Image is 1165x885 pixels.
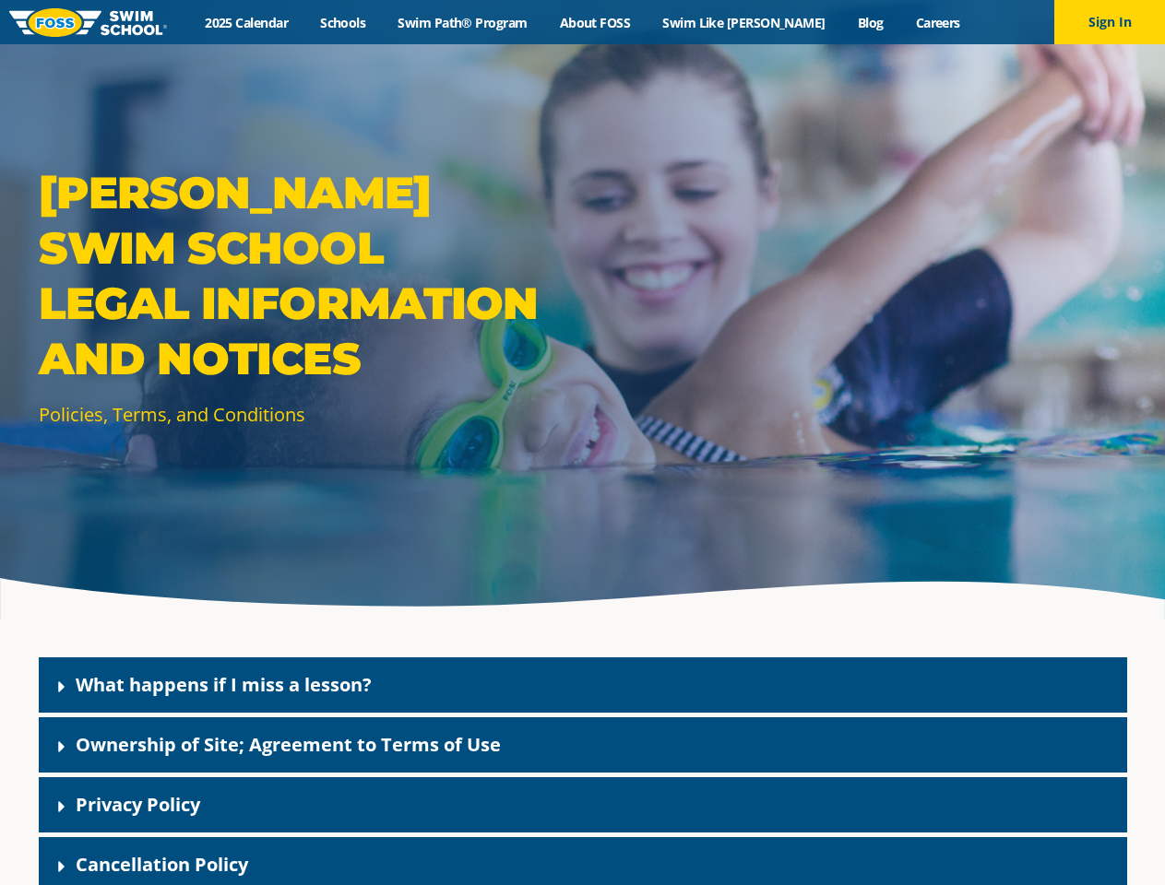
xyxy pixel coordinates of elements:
[9,8,167,37] img: FOSS Swim School Logo
[76,732,501,757] a: Ownership of Site; Agreement to Terms of Use
[543,14,647,31] a: About FOSS
[841,14,899,31] a: Blog
[647,14,842,31] a: Swim Like [PERSON_NAME]
[76,792,200,817] a: Privacy Policy
[39,717,1127,773] div: Ownership of Site; Agreement to Terms of Use
[899,14,976,31] a: Careers
[189,14,304,31] a: 2025 Calendar
[39,657,1127,713] div: What happens if I miss a lesson?
[39,401,574,428] p: Policies, Terms, and Conditions
[76,672,372,697] a: What happens if I miss a lesson?
[304,14,382,31] a: Schools
[382,14,543,31] a: Swim Path® Program
[39,165,574,386] p: [PERSON_NAME] Swim School Legal Information and Notices
[76,852,248,877] a: Cancellation Policy
[39,777,1127,832] div: Privacy Policy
